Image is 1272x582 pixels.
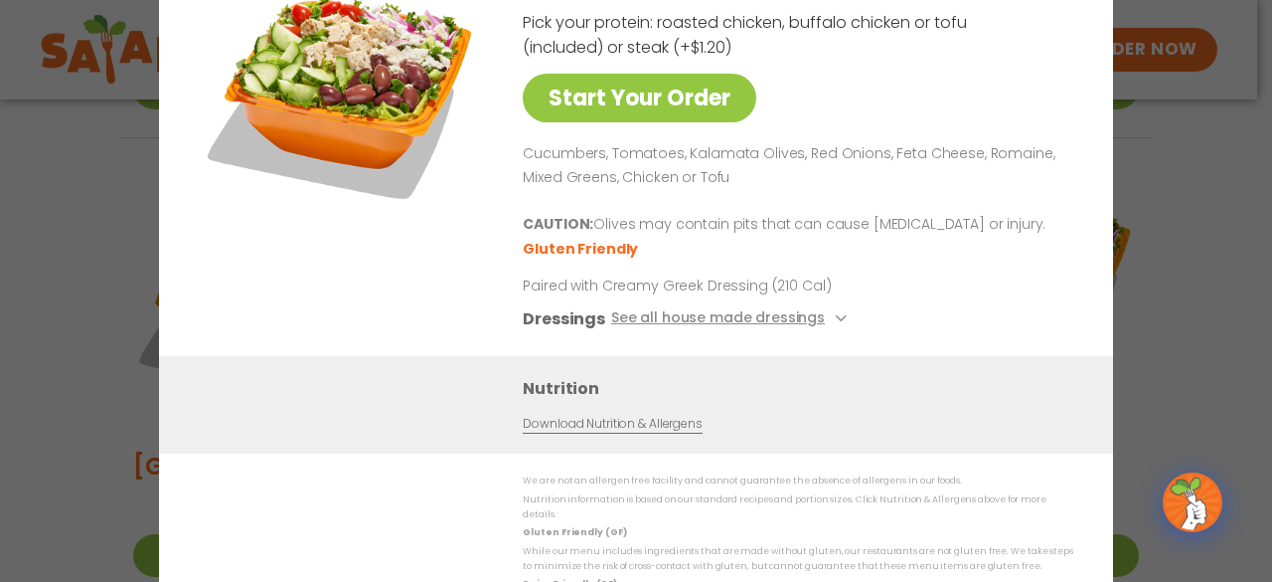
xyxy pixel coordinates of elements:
[523,277,890,297] p: Paired with Creamy Greek Dressing (210 Cal)
[523,214,1065,238] p: Olives may contain pits that can cause [MEDICAL_DATA] or injury.
[523,544,1073,575] p: While our menu includes ingredients that are made without gluten, our restaurants are not gluten ...
[523,215,593,235] b: CAUTION:
[523,74,756,122] a: Start Your Order
[523,10,970,60] p: Pick your protein: roasted chicken, buffalo chicken or tofu (included) or steak (+$1.20)
[1165,475,1220,530] img: wpChatIcon
[523,527,626,539] strong: Gluten Friendly (GF)
[523,307,605,332] h3: Dressings
[523,475,1073,489] p: We are not an allergen free facility and cannot guarantee the absence of allergens in our foods.
[523,416,702,435] a: Download Nutrition & Allergens
[523,377,1083,402] h3: Nutrition
[523,142,1065,190] p: Cucumbers, Tomatoes, Kalamata Olives, Red Onions, Feta Cheese, Romaine, Mixed Greens, Chicken or ...
[611,307,853,332] button: See all house made dressings
[523,240,641,261] li: Gluten Friendly
[523,492,1073,523] p: Nutrition information is based on our standard recipes and portion sizes. Click Nutrition & Aller...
